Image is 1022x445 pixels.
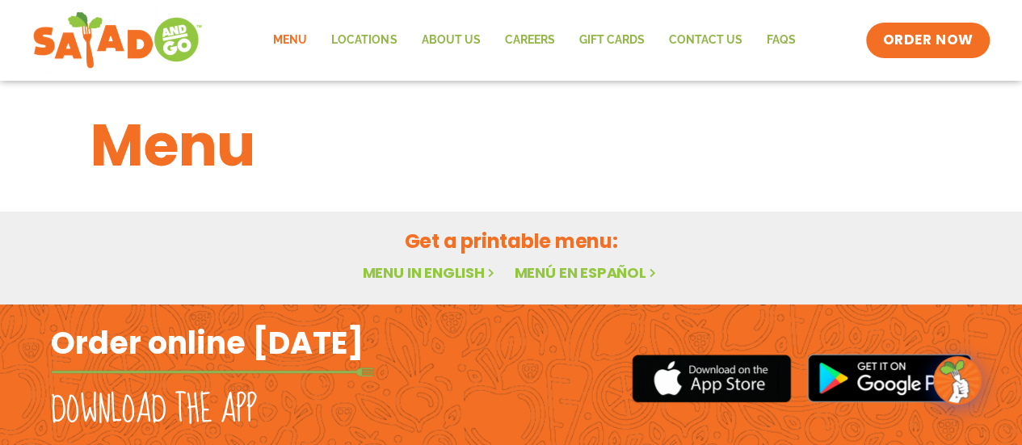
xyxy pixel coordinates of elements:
h2: Download the app [51,388,257,433]
a: GIFT CARDS [566,22,656,59]
img: google_play [807,354,972,402]
a: Careers [492,22,566,59]
img: wpChatIcon [935,358,980,403]
h1: Menu [90,102,932,189]
nav: Menu [261,22,807,59]
img: new-SAG-logo-768×292 [32,8,203,73]
a: FAQs [754,22,807,59]
a: Contact Us [656,22,754,59]
span: ORDER NOW [882,31,973,50]
a: Locations [319,22,409,59]
a: Menu [261,22,319,59]
img: fork [51,367,374,376]
a: About Us [409,22,492,59]
a: Menú en español [514,262,659,283]
a: Menu in English [362,262,498,283]
a: ORDER NOW [866,23,989,58]
h2: Order online [DATE] [51,323,364,363]
img: appstore [632,352,791,405]
h2: Get a printable menu: [90,227,932,255]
